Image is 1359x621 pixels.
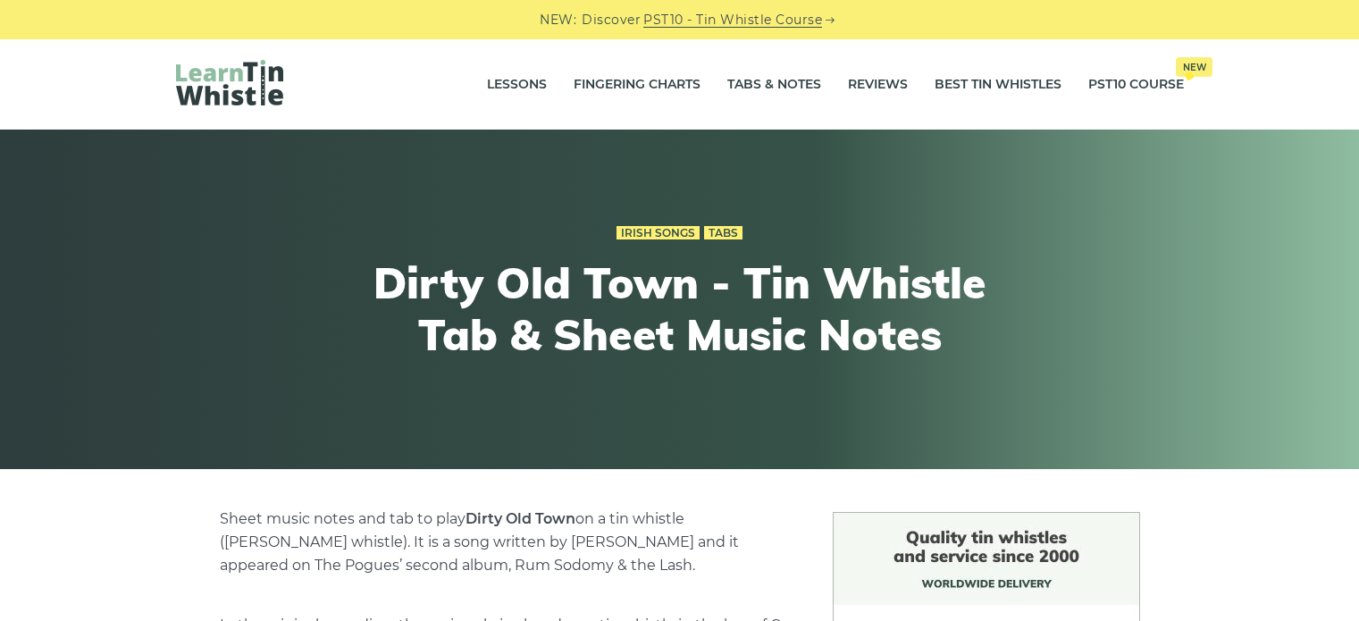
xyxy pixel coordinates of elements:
span: New [1176,57,1212,77]
h1: Dirty Old Town - Tin Whistle Tab & Sheet Music Notes [351,257,1009,360]
a: Tabs & Notes [727,63,821,107]
strong: Dirty Old Town [466,510,575,527]
a: Tabs [704,226,742,240]
a: Reviews [848,63,908,107]
p: Sheet music notes and tab to play on a tin whistle ([PERSON_NAME] whistle). It is a song written ... [220,508,790,577]
a: Best Tin Whistles [935,63,1061,107]
a: Lessons [487,63,547,107]
img: LearnTinWhistle.com [176,60,283,105]
a: Irish Songs [617,226,700,240]
a: Fingering Charts [574,63,700,107]
a: PST10 CourseNew [1088,63,1184,107]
